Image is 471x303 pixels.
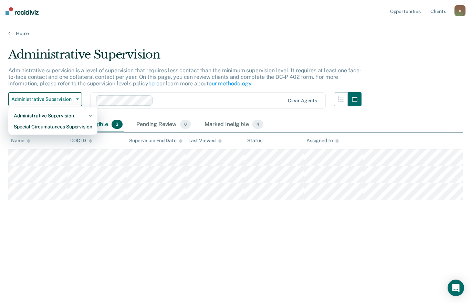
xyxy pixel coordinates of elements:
span: Administrative Supervision [11,96,73,102]
div: Pending Review0 [135,117,192,132]
div: Status [247,138,262,144]
p: Administrative supervision is a level of supervision that requires less contact than the minimum ... [8,67,362,87]
div: Name [11,138,30,144]
button: c [454,5,465,16]
button: Administrative Supervision [8,92,82,106]
div: Administrative Supervision [14,110,92,121]
div: Supervision End Date [129,138,182,144]
span: 3 [112,120,123,129]
img: Recidiviz [6,7,39,15]
div: Assigned to [306,138,339,144]
div: Open Intercom Messenger [448,280,464,296]
div: Last Viewed [188,138,222,144]
span: 4 [252,120,263,129]
a: our methodology [209,80,251,87]
div: Special Circumstances Supervision [14,121,92,132]
a: Home [8,30,463,36]
a: here [148,80,159,87]
div: Marked Ineligible4 [203,117,265,132]
div: DOC ID [70,138,92,144]
div: Administrative Supervision [8,48,362,67]
span: 0 [180,120,191,129]
div: Clear agents [288,98,317,104]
